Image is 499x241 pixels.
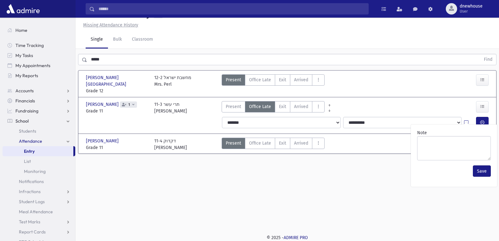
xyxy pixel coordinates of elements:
[226,103,241,110] span: Present
[15,53,33,58] span: My Tasks
[86,74,148,88] span: [PERSON_NAME][GEOGRAPHIC_DATA]
[3,186,75,197] a: Infractions
[226,77,241,83] span: Present
[3,146,73,156] a: Entry
[86,108,148,114] span: Grade 11
[24,158,31,164] span: List
[15,27,27,33] span: Home
[279,103,286,110] span: Exit
[3,86,75,96] a: Accounts
[3,166,75,176] a: Monitoring
[460,9,483,14] span: User
[95,3,368,14] input: Search
[3,156,75,166] a: List
[19,229,46,235] span: Report Cards
[24,169,46,174] span: Monitoring
[108,31,127,49] a: Bulk
[3,40,75,50] a: Time Tracking
[226,140,241,146] span: Present
[3,96,75,106] a: Financials
[222,101,325,114] div: AttTypes
[249,140,271,146] span: Office Late
[249,77,271,83] span: Office Late
[15,108,38,114] span: Fundraising
[222,138,325,151] div: AttTypes
[294,103,308,110] span: Arrived
[19,179,44,184] span: Notifications
[480,54,496,65] button: Find
[15,63,50,68] span: My Appointments
[86,88,148,94] span: Grade 12
[3,136,75,146] a: Attendance
[15,98,35,104] span: Financials
[24,148,35,154] span: Entry
[86,31,108,49] a: Single
[154,138,187,151] div: 11-4 דקדוק [PERSON_NAME]
[294,140,308,146] span: Arrived
[3,126,75,136] a: Students
[3,71,75,81] a: My Reports
[3,50,75,60] a: My Tasks
[294,77,308,83] span: Arrived
[19,138,42,144] span: Attendance
[86,138,120,144] span: [PERSON_NAME]
[127,103,131,107] span: 1
[3,176,75,186] a: Notifications
[249,103,271,110] span: Office Late
[3,207,75,217] a: Meal Attendance
[86,101,120,108] span: [PERSON_NAME]
[15,118,29,124] span: School
[3,25,75,35] a: Home
[279,77,286,83] span: Exit
[86,144,148,151] span: Grade 11
[3,106,75,116] a: Fundraising
[473,165,491,177] button: Save
[3,227,75,237] a: Report Cards
[83,22,138,28] u: Missing Attendance History
[15,88,34,94] span: Accounts
[15,73,38,78] span: My Reports
[19,209,53,215] span: Meal Attendance
[19,189,41,194] span: Infractions
[154,74,191,94] div: 12-2 מחשבת ישראל Mrs. Perl
[3,197,75,207] a: Student Logs
[417,129,427,136] label: Note
[460,4,483,9] span: dnewhouse
[279,140,286,146] span: Exit
[3,116,75,126] a: School
[86,234,489,241] div: © 2025 -
[5,3,41,15] img: AdmirePro
[19,128,36,134] span: Students
[19,199,45,204] span: Student Logs
[15,43,44,48] span: Time Tracking
[127,31,158,49] a: Classroom
[154,101,187,114] div: 11-3 תרי עשר [PERSON_NAME]
[3,60,75,71] a: My Appointments
[81,22,138,28] a: Missing Attendance History
[19,219,40,225] span: Test Marks
[3,217,75,227] a: Test Marks
[222,74,325,94] div: AttTypes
